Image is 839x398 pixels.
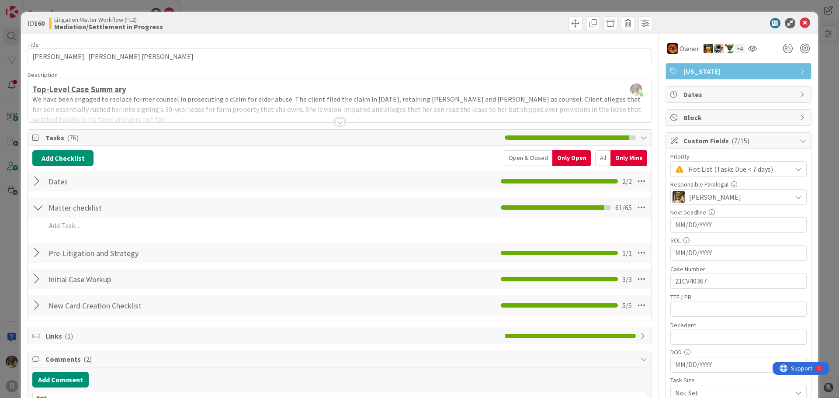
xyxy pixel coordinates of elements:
div: + 4 [735,44,745,53]
img: NC [725,44,734,53]
img: MR [704,44,713,53]
u: Top-Level Case Summ ary [32,84,126,94]
span: ( 2 ) [83,355,92,363]
div: SOL [670,237,807,243]
input: MM/DD/YYYY [675,357,802,372]
input: Add Checklist... [45,200,242,215]
span: Litigation Matter Workflow (FL2) [54,16,163,23]
img: TM [714,44,724,53]
div: Responsible Paralegal [670,181,807,187]
span: [PERSON_NAME] [689,192,741,202]
span: 3 / 3 [622,274,632,284]
label: Case Number [670,265,705,273]
span: Links [45,331,500,341]
span: Comments [45,354,636,364]
span: Custom Fields [683,135,795,146]
input: Add Checklist... [45,271,242,287]
span: 2 / 2 [622,176,632,187]
img: TR [667,43,678,54]
span: Description [28,71,58,79]
input: Add Checklist... [45,298,242,313]
div: Only Mine [610,150,647,166]
input: Add Checklist... [45,245,242,261]
input: MM/DD/YYYY [675,218,802,232]
input: Add Checklist... [45,173,242,189]
span: 1 / 1 [622,248,632,258]
label: TTE / PR [670,293,691,301]
span: Dates [683,89,795,100]
span: Owner [680,43,699,54]
label: Title [28,41,39,48]
span: ( 1 ) [65,332,73,340]
span: Support [18,1,40,12]
img: yW9LRPfq2I1p6cQkqhMnMPjKb8hcA9gF.jpg [630,83,642,96]
span: Hot List (Tasks Due < 7 days) [688,163,787,175]
div: Task Size [670,377,807,383]
span: Tasks [45,132,500,143]
span: Block [683,112,795,123]
div: Only Open [552,150,591,166]
span: ID [28,18,45,28]
div: Priority [670,153,807,159]
span: 61 / 65 [615,202,632,213]
span: 5 / 5 [622,300,632,311]
p: We have been engaged to replace former counsel in prosecuting a claim for elder abuse. The client... [32,94,647,124]
span: ( 76 ) [67,133,79,142]
div: Open & Closed [504,150,552,166]
button: Add Comment [32,372,89,388]
div: All [595,150,610,166]
div: Next Deadline [670,209,807,215]
div: 1 [45,3,48,10]
label: Decedent [670,321,696,329]
b: Mediation/Settlement in Progress [54,23,163,30]
div: DOD [670,349,807,355]
img: DG [673,191,685,203]
input: type card name here... [28,48,652,64]
b: 160 [34,19,45,28]
span: [US_STATE] [683,66,795,76]
input: MM/DD/YYYY [675,246,802,260]
span: ( 7/15 ) [732,136,749,145]
button: Add Checklist [32,150,94,166]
